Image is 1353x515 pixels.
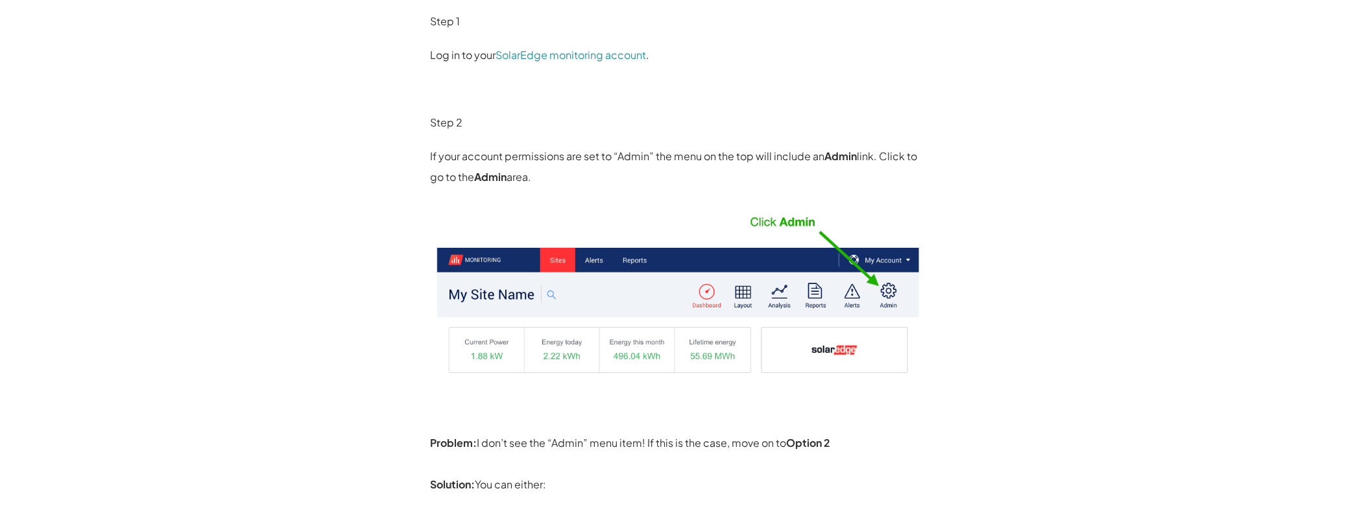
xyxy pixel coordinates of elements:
[430,146,923,187] p: If your account permissions are set to “Admin” the menu on the top will include an link. Click to...
[430,477,475,491] strong: Solution:
[430,11,923,32] p: Step 1
[824,149,857,163] strong: Admin
[474,170,507,184] strong: Admin
[786,436,830,449] strong: Option 2
[430,112,923,133] p: Step 2
[430,436,477,449] strong: Problem:
[430,45,923,66] p: Log in to your .
[496,48,646,62] a: SolarEdge monitoring account
[430,433,923,495] p: I don’t see the “Admin” menu item! If this is the case, move on to You can either:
